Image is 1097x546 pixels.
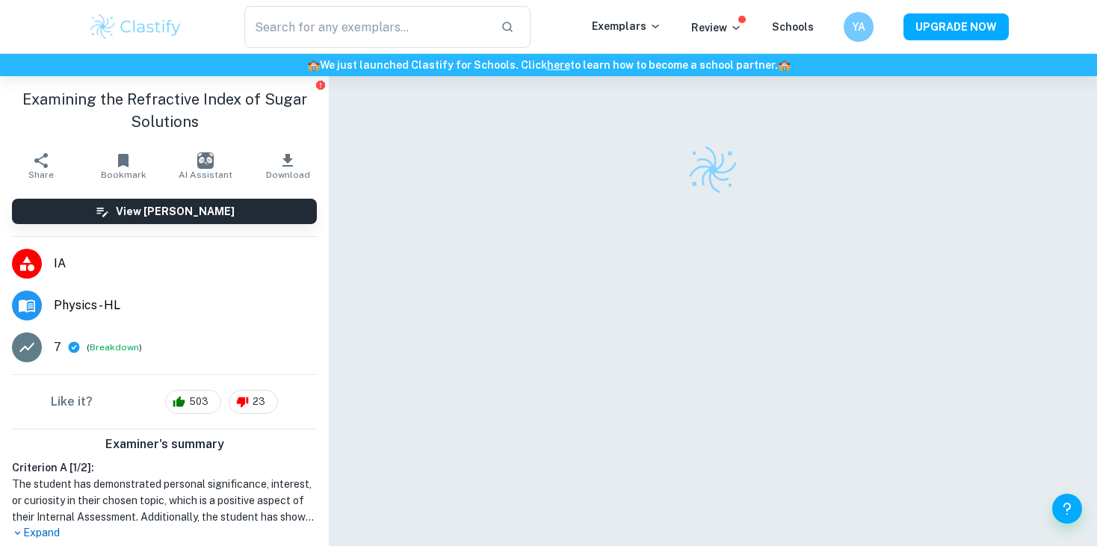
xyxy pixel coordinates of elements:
span: AI Assistant [179,170,232,180]
span: Share [28,170,54,180]
div: 23 [229,390,278,414]
a: Schools [772,21,814,33]
button: UPGRADE NOW [903,13,1009,40]
p: 7 [54,338,61,356]
span: Bookmark [101,170,146,180]
h6: Examiner's summary [6,435,323,453]
button: AI Assistant [164,145,247,187]
img: AI Assistant [197,152,214,169]
span: 🏫 [307,59,320,71]
h6: We just launched Clastify for Schools. Click to learn how to become a school partner. [3,57,1094,73]
p: Exemplars [592,18,661,34]
button: Report issue [315,79,326,90]
button: View [PERSON_NAME] [12,199,317,224]
span: Download [266,170,310,180]
p: Review [691,19,742,36]
h1: Examining the Refractive Index of Sugar Solutions [12,88,317,133]
h6: YA [850,19,868,35]
p: Expand [12,525,317,541]
span: 23 [244,394,274,409]
div: 503 [165,390,221,414]
h6: View [PERSON_NAME] [116,203,235,220]
a: here [547,59,570,71]
img: Clastify logo [88,12,183,42]
span: 🏫 [778,59,791,71]
span: ( ) [87,341,142,355]
button: Breakdown [90,341,139,354]
button: Bookmark [82,145,164,187]
img: Clastify logo [687,143,739,196]
span: 503 [181,394,217,409]
button: Help and Feedback [1052,494,1082,524]
input: Search for any exemplars... [244,6,489,48]
span: Physics - HL [54,297,317,314]
h6: Criterion A [ 1 / 2 ]: [12,459,317,476]
span: IA [54,255,317,273]
h6: Like it? [51,393,93,411]
h1: The student has demonstrated personal significance, interest, or curiosity in their chosen topic,... [12,476,317,525]
button: Download [247,145,329,187]
button: YA [844,12,874,42]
